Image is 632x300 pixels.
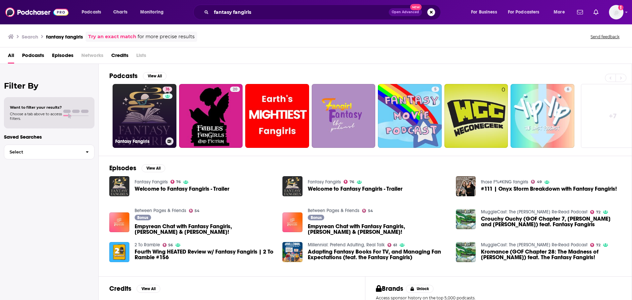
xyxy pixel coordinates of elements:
[111,50,128,64] a: Credits
[82,8,101,17] span: Podcasts
[135,208,186,213] a: Between Pages & Friends
[81,50,103,64] span: Networks
[113,84,176,148] a: 76Fantasy Fangirls
[4,134,94,140] p: Saved Searches
[109,176,129,196] img: Welcome to Fantasy Fangirls - Trailer
[109,212,129,232] img: Empyrean Chat with Fantasy Fangirls, Lexi & Nicole!
[574,7,586,18] a: Show notifications dropdown
[481,186,617,192] a: #111 | Onyx Storm Breakdown with Fantasy Fangirls!
[308,208,359,213] a: Between Pages & Friends
[135,224,275,235] a: Empyrean Chat with Fantasy Fangirls, Lexi & Nicole!
[471,8,497,17] span: For Business
[88,33,136,41] a: Try an exact match
[456,176,476,196] img: #111 | Onyx Storm Breakdown with Fantasy Fangirls!
[308,249,448,260] a: Adapting Fantasy Books For TV, and Managing Fan Expectations (feat. the Fantasy Fangirls)
[393,244,397,247] span: 61
[596,211,600,214] span: 72
[135,186,229,192] a: Welcome to Fantasy Fangirls - Trailer
[481,209,588,215] a: MuggleCast: The Harry Potter Re-Read Podcast
[4,145,94,159] button: Select
[481,249,621,260] a: Kromance (GOF Chapter 28: The Madness of Mr. Crouch) feat. The Fantasy Fangirls!
[389,8,422,16] button: Open AdvancedNew
[406,285,434,293] button: Unlock
[136,7,172,17] button: open menu
[109,242,129,262] img: Fourth Wing HEATED Review w/ Fantasy Fangirls | 2 To Ramble #156
[481,242,588,248] a: MuggleCast: The Harry Potter Re-Read Podcast
[456,209,476,229] img: Crouchy Ouchy (GOF Chapter 7, Bagman and Crouch) feat. Fantasy Fangirls
[142,164,165,172] button: View All
[481,179,528,185] a: those F%#KING fangirls
[115,139,163,144] h3: Fantasy Fangirls
[609,5,623,19] img: User Profile
[22,34,38,40] h3: Search
[502,87,505,145] div: 0
[176,180,181,183] span: 76
[211,7,389,17] input: Search podcasts, credits, & more...
[109,164,136,172] h2: Episodes
[590,243,600,247] a: 72
[109,72,138,80] h2: Podcasts
[618,5,623,10] svg: Add a profile image
[77,7,110,17] button: open menu
[8,50,14,64] a: All
[52,50,73,64] a: Episodes
[308,242,385,248] a: Millennial: Pretend Adulting, Real Talk
[511,84,574,148] a: 6
[282,212,303,232] img: Empyrean Chat with Fantasy Fangirls, Lexi & Nicole!
[376,285,403,293] h2: Brands
[136,50,146,64] span: Lists
[481,216,621,227] span: Crouchy Ouchy (GOF Chapter 7, [PERSON_NAME] and [PERSON_NAME]) feat. Fantasy Fangirls
[135,179,168,185] a: Fantasy Fangirls
[564,87,572,92] a: 6
[368,209,373,212] span: 54
[590,210,600,214] a: 72
[589,34,621,40] button: Send feedback
[504,7,549,17] button: open menu
[549,7,573,17] button: open menu
[135,249,275,260] a: Fourth Wing HEATED Review w/ Fantasy Fangirls | 2 To Ramble #156
[432,87,439,92] a: 5
[481,249,621,260] span: Kromance (GOF Chapter 28: The Madness of [PERSON_NAME]) feat. The Fantasy Fangirls!
[171,180,181,184] a: 76
[137,285,160,293] button: View All
[282,242,303,262] img: Adapting Fantasy Books For TV, and Managing Fan Expectations (feat. the Fantasy Fangirls)
[311,216,322,220] span: Bonus
[392,11,419,14] span: Open Advanced
[591,7,601,18] a: Show notifications dropdown
[350,180,354,183] span: 76
[344,180,354,184] a: 76
[163,243,173,247] a: 56
[179,84,243,148] a: 20
[10,112,62,121] span: Choose a tab above to access filters.
[308,186,403,192] a: Welcome to Fantasy Fangirls - Trailer
[282,176,303,196] img: Welcome to Fantasy Fangirls - Trailer
[199,5,447,20] div: Search podcasts, credits, & more...
[609,5,623,19] button: Show profile menu
[508,8,540,17] span: For Podcasters
[137,216,148,220] span: Bonus
[165,86,170,93] span: 76
[410,4,422,10] span: New
[531,180,542,184] a: 49
[567,86,569,93] span: 6
[4,150,80,154] span: Select
[233,86,237,93] span: 20
[466,7,505,17] button: open menu
[554,8,565,17] span: More
[135,242,160,248] a: 2 To Ramble
[138,33,195,41] span: for more precise results
[362,209,373,213] a: 54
